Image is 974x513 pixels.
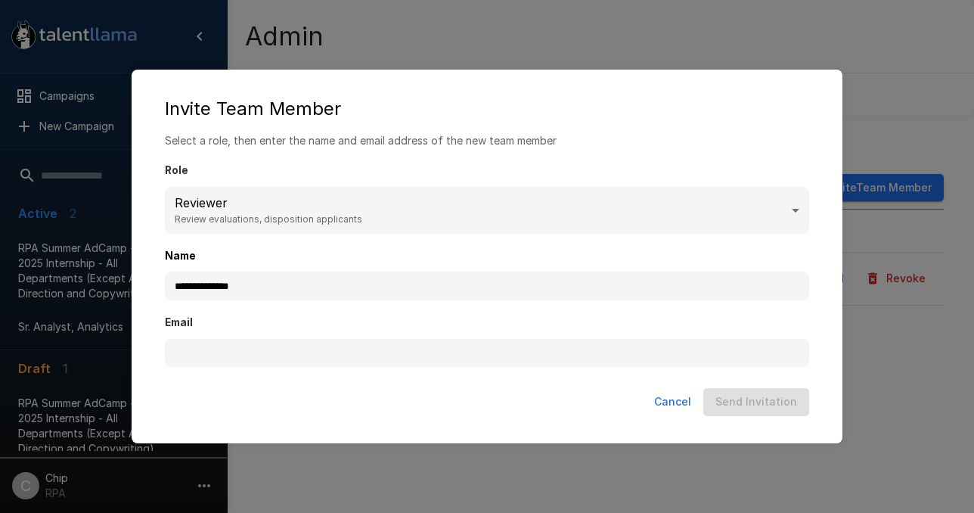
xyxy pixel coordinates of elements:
[165,249,809,264] label: Name
[165,133,809,148] p: Select a role, then enter the name and email address of the new team member
[165,316,809,331] label: Email
[175,194,789,212] p: Reviewer
[165,163,809,179] label: Role
[147,85,827,133] h2: Invite Team Member
[175,212,789,227] span: Review evaluations, disposition applicants
[648,388,697,416] button: Cancel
